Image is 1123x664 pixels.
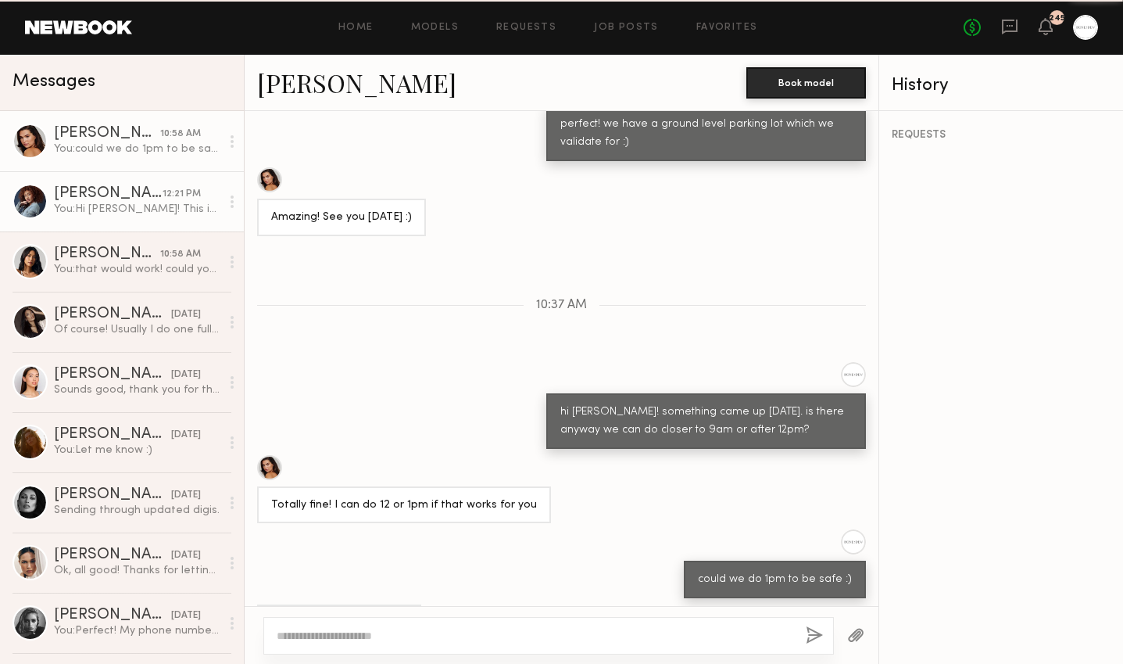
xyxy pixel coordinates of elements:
[271,497,537,515] div: Totally fine! I can do 12 or 1pm if that works for you
[171,307,201,322] div: [DATE]
[160,247,201,262] div: 10:58 AM
[54,547,171,563] div: [PERSON_NAME]
[171,548,201,563] div: [DATE]
[54,142,220,156] div: You: could we do 1pm to be safe :)
[163,187,201,202] div: 12:21 PM
[536,299,587,312] span: 10:37 AM
[338,23,374,33] a: Home
[54,427,171,443] div: [PERSON_NAME]
[54,503,220,518] div: Sending through updated digis.
[54,367,171,382] div: [PERSON_NAME]
[1049,14,1065,23] div: 245
[13,73,95,91] span: Messages
[496,23,556,33] a: Requests
[54,262,220,277] div: You: that would work! could you hold the morning of [DATE] for us? we're just confirming with the...
[411,23,459,33] a: Models
[171,368,201,382] div: [DATE]
[54,202,220,217] div: You: Hi [PERSON_NAME]! This is [PERSON_NAME] from Honeydew's marketing team :) We're shooting som...
[698,571,852,589] div: could we do 1pm to be safe :)
[54,126,160,142] div: [PERSON_NAME]
[54,186,163,202] div: [PERSON_NAME]
[54,382,220,397] div: Sounds good, thank you for the update!
[696,23,758,33] a: Favorites
[746,75,866,88] a: Book model
[257,66,456,99] a: [PERSON_NAME]
[171,608,201,623] div: [DATE]
[54,246,160,262] div: [PERSON_NAME]
[160,127,201,142] div: 10:58 AM
[54,623,220,638] div: You: Perfect! My phone number is [PHONE_NUMBER] if you have any issue finding us. Thank you! xx
[892,130,1110,141] div: REQUESTS
[54,608,171,623] div: [PERSON_NAME]
[54,563,220,578] div: Ok, all good! Thanks for letting me know.
[54,443,220,458] div: You: Let me know :)
[54,487,171,503] div: [PERSON_NAME]
[54,322,220,337] div: Of course! Usually I do one full edited video, along with raw footage, and a couple of pictures b...
[171,428,201,443] div: [DATE]
[892,77,1110,95] div: History
[746,67,866,99] button: Book model
[594,23,659,33] a: Job Posts
[171,488,201,503] div: [DATE]
[271,209,412,227] div: Amazing! See you [DATE] :)
[560,404,852,440] div: hi [PERSON_NAME]! something came up [DATE]. is there anyway we can do closer to 9am or after 12pm?
[560,116,852,152] div: perfect! we have a ground level parking lot which we validate for :)
[54,307,171,322] div: [PERSON_NAME]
